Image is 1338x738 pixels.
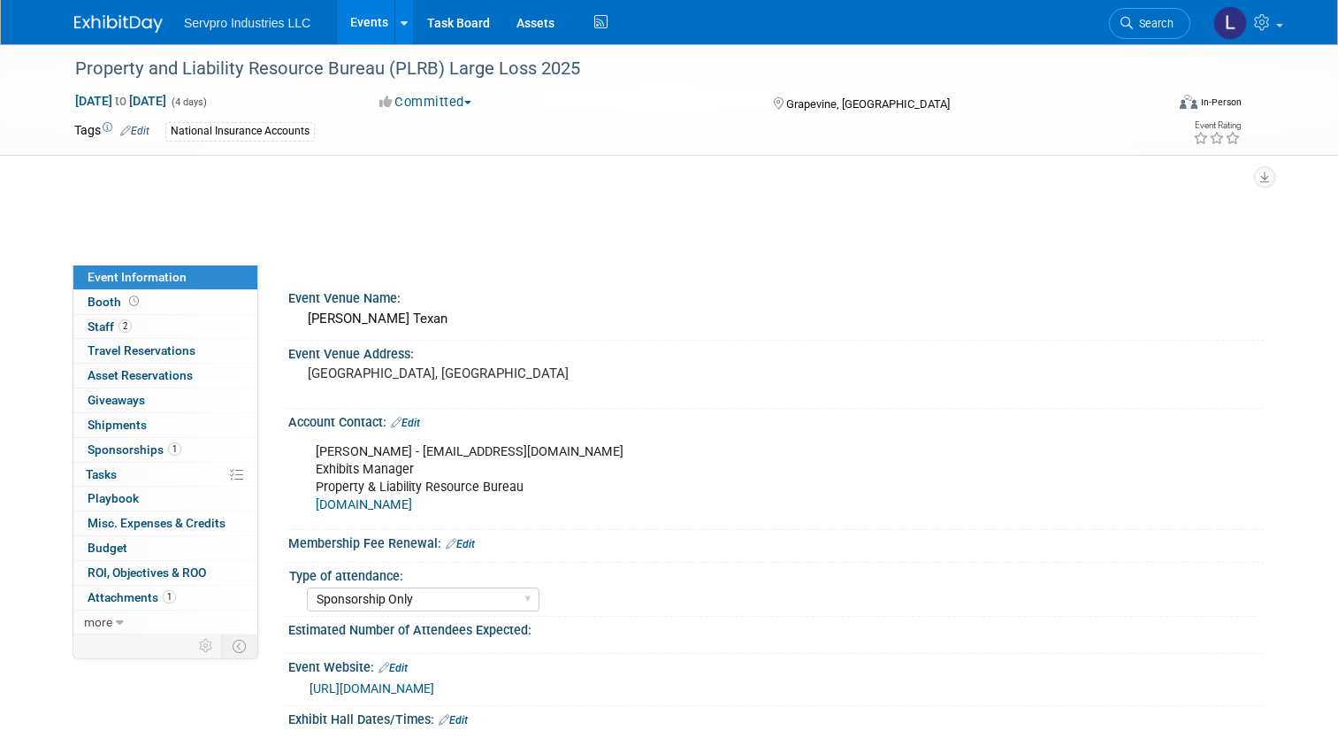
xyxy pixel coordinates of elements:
[73,536,257,560] a: Budget
[73,463,257,487] a: Tasks
[88,270,187,284] span: Event Information
[391,417,420,429] a: Edit
[316,497,412,512] a: [DOMAIN_NAME]
[1213,6,1247,40] img: Lacey Reed
[88,368,193,382] span: Asset Reservations
[74,121,149,142] td: Tags
[222,634,258,657] td: Toggle Event Tabs
[88,295,142,309] span: Booth
[288,341,1264,363] div: Event Venue Address:
[84,615,112,629] span: more
[184,16,310,30] span: Servpro Industries LLC
[1180,95,1197,109] img: Format-Inperson.png
[73,487,257,511] a: Playbook
[170,96,207,108] span: (4 days)
[310,681,434,696] a: [URL][DOMAIN_NAME]
[73,438,257,462] a: Sponsorships1
[288,654,1264,677] div: Event Website:
[69,53,1143,85] div: Property and Liability Resource Bureau (PLRB) Large Loss 2025
[74,93,167,109] span: [DATE] [DATE]
[73,315,257,339] a: Staff2
[288,409,1264,432] div: Account Contact:
[88,442,181,457] span: Sponsorships
[163,590,176,603] span: 1
[73,388,257,412] a: Giveaways
[86,467,117,481] span: Tasks
[373,93,478,111] button: Committed
[1200,96,1242,109] div: In-Person
[73,561,257,585] a: ROI, Objectives & ROO
[88,343,195,357] span: Travel Reservations
[308,365,676,381] pre: [GEOGRAPHIC_DATA], [GEOGRAPHIC_DATA]
[73,586,257,610] a: Attachments1
[1193,121,1241,130] div: Event Rating
[73,339,257,363] a: Travel Reservations
[288,285,1264,307] div: Event Venue Name:
[119,319,132,333] span: 2
[126,295,142,308] span: Booth not reserved yet
[88,516,226,530] span: Misc. Expenses & Credits
[73,364,257,388] a: Asset Reservations
[120,125,149,137] a: Edit
[303,434,1074,523] div: [PERSON_NAME] - [EMAIL_ADDRESS][DOMAIN_NAME] Exhibits Manager Property & Liability Resource Bureau
[88,491,139,505] span: Playbook
[73,265,257,289] a: Event Information
[1109,8,1190,39] a: Search
[112,94,129,108] span: to
[288,617,1264,639] div: Estimated Number of Attendees Expected:
[165,122,315,141] div: National Insurance Accounts
[1069,92,1242,119] div: Event Format
[439,714,468,726] a: Edit
[191,634,222,657] td: Personalize Event Tab Strip
[88,541,127,555] span: Budget
[88,590,176,604] span: Attachments
[73,611,257,634] a: more
[74,15,163,33] img: ExhibitDay
[302,305,1250,333] div: [PERSON_NAME] Texan
[378,662,408,674] a: Edit
[88,393,145,407] span: Giveaways
[446,538,475,550] a: Edit
[1133,17,1174,30] span: Search
[88,565,206,580] span: ROI, Objectives & ROO
[786,97,950,111] span: Grapevine, [GEOGRAPHIC_DATA]
[288,530,1264,553] div: Membership Fee Renewal:
[73,290,257,314] a: Booth
[73,413,257,437] a: Shipments
[88,319,132,334] span: Staff
[288,706,1264,729] div: Exhibit Hall Dates/Times:
[73,511,257,535] a: Misc. Expenses & Credits
[88,418,147,432] span: Shipments
[168,442,181,456] span: 1
[289,563,1256,585] div: Type of attendance:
